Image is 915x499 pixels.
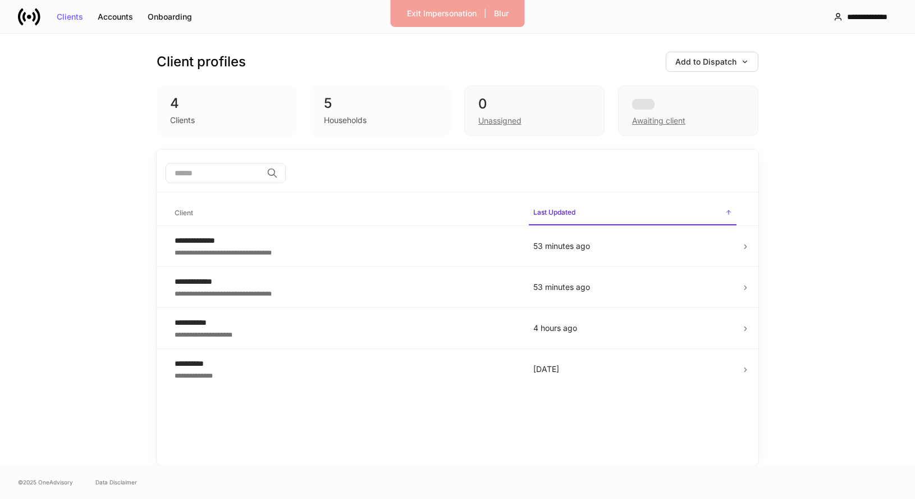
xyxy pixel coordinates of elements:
p: 53 minutes ago [533,282,732,293]
div: Accounts [98,13,133,21]
button: Onboarding [140,8,199,26]
button: Blur [487,4,516,22]
h3: Client profiles [157,53,246,71]
div: Blur [494,10,509,17]
button: Add to Dispatch [666,52,758,72]
div: Awaiting client [632,115,685,126]
div: Awaiting client [618,85,758,136]
div: Exit Impersonation [407,10,477,17]
a: Data Disclaimer [95,478,137,487]
button: Clients [49,8,90,26]
button: Exit Impersonation [400,4,484,22]
div: Clients [57,13,83,21]
div: 4 [170,94,283,112]
div: Unassigned [478,115,521,126]
span: © 2025 OneAdvisory [18,478,73,487]
div: Onboarding [148,13,192,21]
h6: Client [175,207,193,218]
div: Clients [170,115,195,126]
span: Client [170,202,520,225]
span: Last Updated [529,201,736,225]
button: Accounts [90,8,140,26]
div: Add to Dispatch [675,58,749,66]
div: Households [324,115,367,126]
div: 0 [478,95,591,113]
div: 0Unassigned [464,85,605,136]
p: 4 hours ago [533,323,732,334]
div: 5 [324,94,437,112]
p: 53 minutes ago [533,241,732,252]
h6: Last Updated [533,207,575,217]
p: [DATE] [533,364,732,375]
